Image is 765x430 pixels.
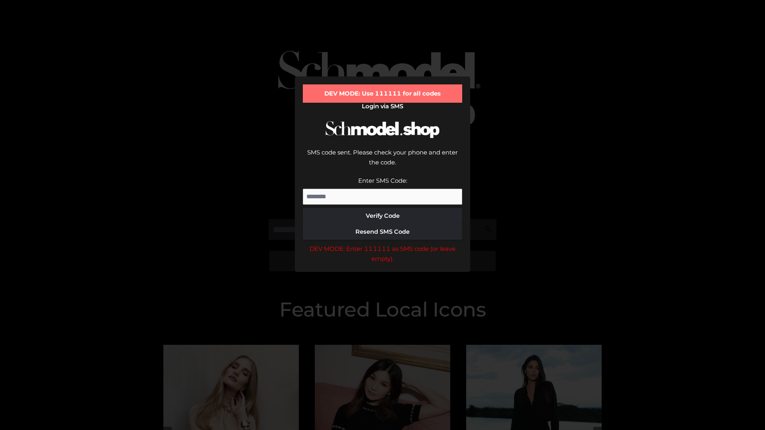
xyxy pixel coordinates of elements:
[303,84,462,103] div: DEV MODE: Use 111111 for all codes
[303,224,462,240] button: Resend SMS Code
[303,103,462,110] h2: Login via SMS
[303,147,462,176] div: SMS code sent. Please check your phone and enter the code.
[303,208,462,224] button: Verify Code
[323,114,442,145] img: Schmodel Logo
[303,244,462,264] div: DEV MODE: Enter 111111 as SMS code (or leave empty).
[358,177,407,184] label: Enter SMS Code:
